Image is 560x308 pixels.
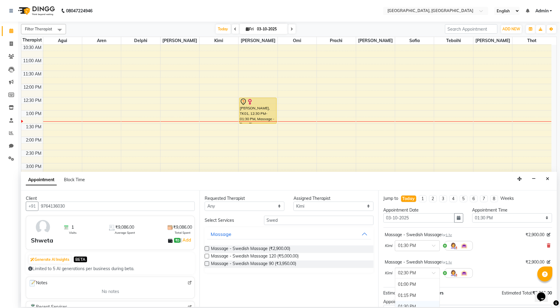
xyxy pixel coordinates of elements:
span: Block Time [64,177,85,182]
span: ADD NEW [503,27,520,31]
span: Estimated Service Time: [384,290,429,296]
span: Appointment [26,175,57,185]
img: Hairdresser.png [450,242,457,249]
span: | [180,236,192,244]
span: ₹0 [174,238,180,243]
span: Fri [245,27,255,31]
div: 11:30 AM [22,71,43,77]
li: 6 [470,195,478,202]
div: [PERSON_NAME], TK01, 12:30 PM-01:30 PM, Massage - Deep Tissue [239,98,276,124]
span: 1 [71,224,74,230]
span: Agui [43,37,82,44]
div: Client [26,195,195,202]
img: Interior.png [461,270,468,277]
img: logo [15,2,56,19]
input: Search by service name [264,216,374,225]
input: yyyy-mm-dd [384,213,455,223]
li: 5 [460,195,468,202]
span: ₹9,086.00 [116,224,134,230]
div: 2:30 PM [25,150,43,157]
div: 3:00 PM [25,163,43,170]
li: 8 [490,195,498,202]
span: [PERSON_NAME] [239,37,277,44]
span: [PERSON_NAME] [161,37,199,44]
a: Add [182,236,192,244]
span: Average Spent [115,230,135,235]
div: Appointment Notes [384,299,552,305]
button: +91 [26,202,38,211]
span: Today [216,24,231,34]
span: ₹2,900.00 [526,232,545,238]
span: Notes [29,279,47,287]
span: Kimi [385,270,393,276]
div: Massage - Swedish Massage [385,259,452,265]
div: Appointment Time [472,207,552,213]
div: 01:15 PM [395,290,440,301]
div: Weeks [501,195,514,202]
span: Filter Therapist [25,26,52,31]
span: Kimi [200,37,238,44]
b: 08047224946 [66,2,92,19]
img: Hairdresser.png [450,270,457,277]
small: for [442,233,452,237]
span: Aren [82,37,121,44]
li: 2 [429,195,437,202]
div: Shweta [31,236,53,245]
img: avatar [34,218,52,236]
span: Teboihi [434,37,473,44]
div: Limited to 5 AI generations per business during beta. [28,266,192,272]
span: Massage - Swedish Massage 90 (₹3,950.00) [211,261,296,268]
span: Prachi [317,37,356,44]
div: 12:30 PM [23,97,43,104]
input: Search Appointment [445,24,498,34]
div: Select Services [200,217,259,224]
span: Kimi [385,243,393,249]
li: 7 [480,195,488,202]
div: 11:00 AM [22,58,43,64]
span: [PERSON_NAME] [474,37,512,44]
div: Appointment Date [384,207,463,213]
div: Jump to [384,195,399,202]
span: [PERSON_NAME] [356,37,395,44]
input: 2025-10-03 [255,25,285,34]
div: Massage [211,230,231,238]
span: Omi [278,37,317,44]
iframe: chat widget [535,284,554,302]
div: 01:00 PM [395,279,440,290]
span: Admin [535,8,549,14]
span: BETA [74,257,87,262]
span: Visits [69,230,77,235]
li: 3 [439,195,447,202]
div: Therapist [21,37,43,43]
i: Edit price [547,260,551,264]
span: 1 hr [446,233,452,237]
span: Total Spent [175,230,191,235]
div: 1:30 PM [25,124,43,130]
i: Edit price [547,233,551,236]
div: 12:00 PM [23,84,43,90]
span: Massage - Swedish Massage (₹2,900.00) [211,245,290,253]
button: Generate AI Insights [29,255,71,264]
img: Interior.png [461,242,468,249]
div: 1:00 PM [25,111,43,117]
div: 2:00 PM [25,137,43,143]
input: Search by Name/Mobile/Email/Code [38,202,195,211]
span: Massage - Swedish Massage 120 (₹5,000.00) [211,253,299,261]
li: 1 [419,195,427,202]
span: Thot [513,37,552,44]
li: 4 [450,195,457,202]
span: No notes [102,288,119,295]
div: Requested Therapist [205,195,285,202]
button: Massage [207,229,371,239]
span: ₹2,900.00 [526,259,545,265]
span: ₹9,086.00 [173,224,192,230]
div: Today [402,196,415,202]
span: Sofia [395,37,434,44]
span: 1 hr [446,260,452,264]
button: ADD NEW [501,25,522,33]
div: Assigned Therapist [294,195,373,202]
small: for [442,260,452,264]
span: Estimated Total: [502,290,533,296]
button: Close [543,174,552,184]
div: 10:30 AM [22,44,43,51]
